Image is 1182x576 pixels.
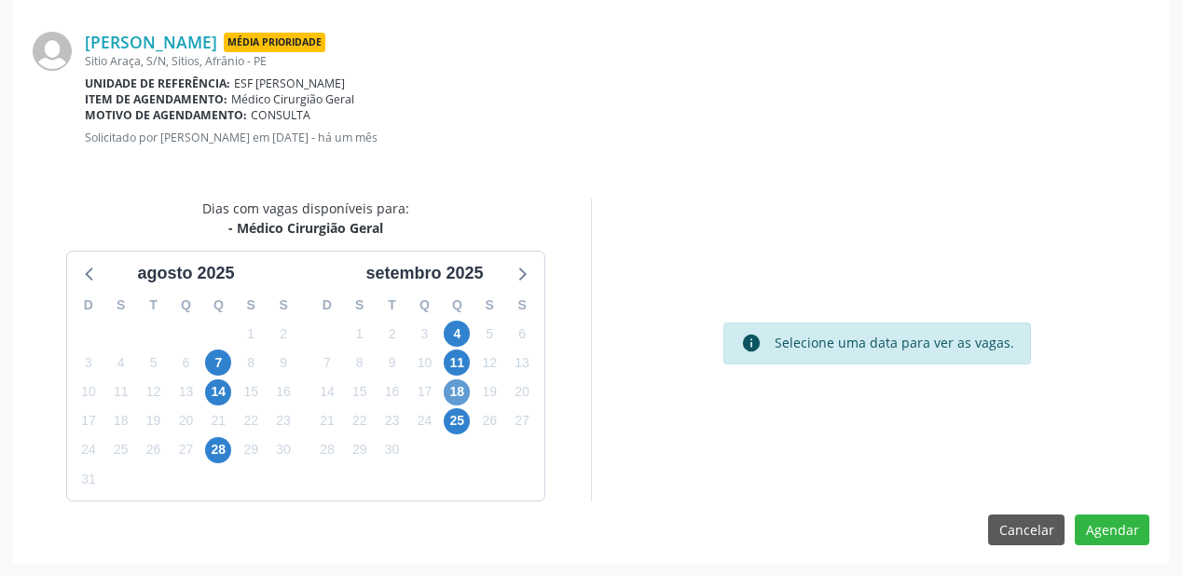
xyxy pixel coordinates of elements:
[76,437,102,463] span: domingo, 24 de agosto de 2025
[172,437,199,463] span: quarta-feira, 27 de agosto de 2025
[347,437,373,463] span: segunda-feira, 29 de setembro de 2025
[358,261,490,286] div: setembro 2025
[444,321,470,347] span: quinta-feira, 4 de setembro de 2025
[476,350,502,376] span: sexta-feira, 12 de setembro de 2025
[141,379,167,405] span: terça-feira, 12 de agosto de 2025
[172,379,199,405] span: quarta-feira, 13 de agosto de 2025
[73,291,105,320] div: D
[509,350,535,376] span: sábado, 13 de setembro de 2025
[231,91,354,107] span: Médico Cirurgião Geral
[268,291,300,320] div: S
[741,333,762,353] i: info
[108,379,134,405] span: segunda-feira, 11 de agosto de 2025
[506,291,539,320] div: S
[270,437,296,463] span: sábado, 30 de agosto de 2025
[202,291,235,320] div: Q
[205,379,231,405] span: quinta-feira, 14 de agosto de 2025
[343,291,376,320] div: S
[474,291,506,320] div: S
[108,408,134,434] span: segunda-feira, 18 de agosto de 2025
[238,350,264,376] span: sexta-feira, 8 de agosto de 2025
[988,514,1065,546] button: Cancelar
[85,107,247,123] b: Motivo de agendamento:
[347,379,373,405] span: segunda-feira, 15 de setembro de 2025
[347,350,373,376] span: segunda-feira, 8 de setembro de 2025
[76,408,102,434] span: domingo, 17 de agosto de 2025
[235,291,268,320] div: S
[1075,514,1149,546] button: Agendar
[411,321,437,347] span: quarta-feira, 3 de setembro de 2025
[444,408,470,434] span: quinta-feira, 25 de setembro de 2025
[108,350,134,376] span: segunda-feira, 4 de agosto de 2025
[251,107,310,123] span: CONSULTA
[444,379,470,405] span: quinta-feira, 18 de setembro de 2025
[238,437,264,463] span: sexta-feira, 29 de agosto de 2025
[202,199,409,238] div: Dias com vagas disponíveis para:
[411,408,437,434] span: quarta-feira, 24 de setembro de 2025
[476,408,502,434] span: sexta-feira, 26 de setembro de 2025
[509,379,535,405] span: sábado, 20 de setembro de 2025
[379,408,405,434] span: terça-feira, 23 de setembro de 2025
[270,379,296,405] span: sábado, 16 de agosto de 2025
[33,32,72,71] img: img
[141,350,167,376] span: terça-feira, 5 de agosto de 2025
[85,130,1149,145] p: Solicitado por [PERSON_NAME] em [DATE] - há um mês
[444,350,470,376] span: quinta-feira, 11 de setembro de 2025
[224,33,325,52] span: Média Prioridade
[104,291,137,320] div: S
[238,379,264,405] span: sexta-feira, 15 de agosto de 2025
[141,408,167,434] span: terça-feira, 19 de agosto de 2025
[509,408,535,434] span: sábado, 27 de setembro de 2025
[85,91,227,107] b: Item de agendamento:
[85,32,217,52] a: [PERSON_NAME]
[347,321,373,347] span: segunda-feira, 1 de setembro de 2025
[311,291,344,320] div: D
[408,291,441,320] div: Q
[509,321,535,347] span: sábado, 6 de setembro de 2025
[76,466,102,492] span: domingo, 31 de agosto de 2025
[314,350,340,376] span: domingo, 7 de setembro de 2025
[76,350,102,376] span: domingo, 3 de agosto de 2025
[205,408,231,434] span: quinta-feira, 21 de agosto de 2025
[411,350,437,376] span: quarta-feira, 10 de setembro de 2025
[379,321,405,347] span: terça-feira, 2 de setembro de 2025
[108,437,134,463] span: segunda-feira, 25 de agosto de 2025
[85,53,1149,69] div: Sitio Araça, S/N, Sitios, Afrânio - PE
[376,291,408,320] div: T
[314,408,340,434] span: domingo, 21 de setembro de 2025
[270,350,296,376] span: sábado, 9 de agosto de 2025
[170,291,202,320] div: Q
[137,291,170,320] div: T
[314,437,340,463] span: domingo, 28 de setembro de 2025
[130,261,241,286] div: agosto 2025
[270,408,296,434] span: sábado, 23 de agosto de 2025
[379,350,405,376] span: terça-feira, 9 de setembro de 2025
[234,75,345,91] span: ESF [PERSON_NAME]
[411,379,437,405] span: quarta-feira, 17 de setembro de 2025
[141,437,167,463] span: terça-feira, 26 de agosto de 2025
[314,379,340,405] span: domingo, 14 de setembro de 2025
[172,350,199,376] span: quarta-feira, 6 de agosto de 2025
[379,379,405,405] span: terça-feira, 16 de setembro de 2025
[76,379,102,405] span: domingo, 10 de agosto de 2025
[379,437,405,463] span: terça-feira, 30 de setembro de 2025
[85,75,230,91] b: Unidade de referência:
[205,350,231,376] span: quinta-feira, 7 de agosto de 2025
[172,408,199,434] span: quarta-feira, 20 de agosto de 2025
[238,321,264,347] span: sexta-feira, 1 de agosto de 2025
[205,437,231,463] span: quinta-feira, 28 de agosto de 2025
[476,379,502,405] span: sexta-feira, 19 de setembro de 2025
[270,321,296,347] span: sábado, 2 de agosto de 2025
[476,321,502,347] span: sexta-feira, 5 de setembro de 2025
[347,408,373,434] span: segunda-feira, 22 de setembro de 2025
[202,218,409,238] div: - Médico Cirurgião Geral
[441,291,474,320] div: Q
[238,408,264,434] span: sexta-feira, 22 de agosto de 2025
[775,333,1014,353] div: Selecione uma data para ver as vagas.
